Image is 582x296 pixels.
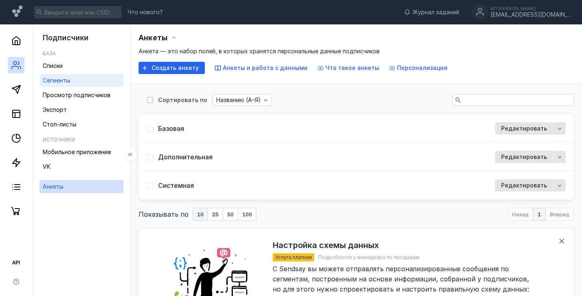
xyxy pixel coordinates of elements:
a: Сегменты [39,74,124,87]
div: ИП [PERSON_NAME] [491,6,572,11]
span: Списки [43,62,63,69]
a: Дополнительная [158,152,213,161]
a: Стоп-листы [39,118,124,131]
span: Журнал заданий [413,8,459,16]
span: Просмотр подписчиков [43,91,111,98]
button: Создать анкету [139,62,205,74]
a: Журнал заданий [400,8,463,16]
span: Анкеты [139,33,167,42]
button: Редактировать [495,122,553,135]
a: Просмотр подписчиков [39,89,124,102]
span: Экспорт [43,106,67,113]
button: Что такое анкеты [317,64,379,72]
button: 10 [193,208,208,221]
span: Что нового? [128,9,163,15]
div: [EMAIL_ADDRESS][DOMAIN_NAME] [491,11,572,18]
a: Базовая [158,124,184,133]
span: Показывать по [139,209,189,219]
span: VK [43,163,50,170]
span: 50 [227,212,234,217]
span: 25 [212,212,219,217]
span: 10 [197,212,204,217]
span: Сегменты [43,77,70,84]
h5: Источники [43,137,75,143]
div: Сортировать по [158,97,207,103]
span: Названию (А–Я) [216,97,261,104]
a: Списки [39,59,124,72]
a: Что нового? [124,9,167,15]
button: 100 [238,208,256,221]
span: Анкеты и работа с данными [223,64,308,71]
h5: База [43,50,56,57]
span: Мобильное приложение [43,148,111,155]
a: VK [39,160,124,173]
button: Редактировать [495,151,553,163]
button: Персонализация [389,64,447,72]
span: Услуга платная [275,254,312,260]
h2: Настройка схемы данных [273,240,379,250]
a: Экспорт [39,103,124,116]
button: Анкеты и работа с данными [215,64,308,72]
span: Редактировать [501,125,547,132]
a: Мобильное приложение [39,146,124,159]
span: Создать анкету [152,65,199,72]
span: 100 [242,212,252,217]
a: Анкеты [39,180,124,193]
span: Стоп-листы [43,121,76,128]
button: Названию (А–Я) [212,94,272,106]
button: Редактировать [495,179,553,192]
a: Системная [158,181,194,190]
span: Редактировать [501,154,547,161]
button: 50 [223,208,238,221]
span: Анкета — это набор полей, в которых хранятся персональные данные подписчиков [139,48,380,54]
span: Подробности у менеджера по продажам [318,254,419,260]
span: Подписчики [43,33,89,42]
input: Введите email или CSID [34,6,122,18]
span: Персонализация [397,64,447,71]
span: Что такое анкеты [326,64,379,71]
button: 25 [208,208,223,221]
span: Редактировать [501,182,547,189]
span: Анкеты [43,183,63,190]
